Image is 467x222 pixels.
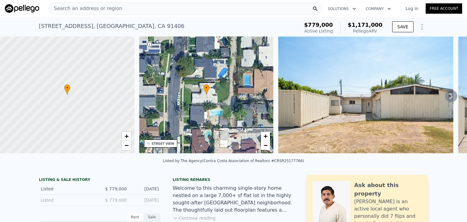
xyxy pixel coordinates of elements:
[105,186,127,191] span: $ 779,000
[398,5,426,12] a: Log In
[348,28,382,34] div: Pellego ARV
[132,186,159,192] div: [DATE]
[126,213,144,221] div: Rent
[416,21,428,33] button: Show Options
[41,186,95,192] div: Listed
[354,181,422,198] div: Ask about this property
[5,4,39,13] img: Pellego
[173,177,294,182] div: Listing remarks
[323,3,361,14] button: Solutions
[304,29,333,33] span: Active Listing
[203,84,209,95] div: •
[64,85,70,91] span: •
[144,213,161,221] div: Sale
[124,141,128,149] span: −
[124,132,128,140] span: +
[41,197,95,203] div: Listed
[304,22,333,28] span: $779,000
[105,198,127,203] span: $ 779,000
[264,141,268,149] span: −
[278,36,453,153] img: Sale: 167417288 Parcel: 54788892
[132,197,159,203] div: [DATE]
[152,141,175,146] div: STREET VIEW
[361,3,396,14] button: Company
[426,3,462,14] a: Free Account
[203,85,209,91] span: •
[122,141,131,150] a: Zoom out
[173,215,216,221] button: Continue reading
[39,177,161,183] div: LISTING & SALE HISTORY
[261,132,270,141] a: Zoom in
[348,22,382,28] span: $1,171,000
[64,84,70,95] div: •
[264,132,268,140] span: +
[261,141,270,150] a: Zoom out
[122,132,131,141] a: Zoom in
[173,185,294,214] div: Welcome to this charming single-story home nestled on a large 7,000+ sf flat lot in the highly so...
[49,5,122,12] span: Search an address or region
[39,22,185,30] div: [STREET_ADDRESS] , [GEOGRAPHIC_DATA] , CA 91406
[163,159,304,163] div: Listed by The Agency (Contra Costa Association of Realtors #CRSR25177766)
[392,21,413,32] button: SAVE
